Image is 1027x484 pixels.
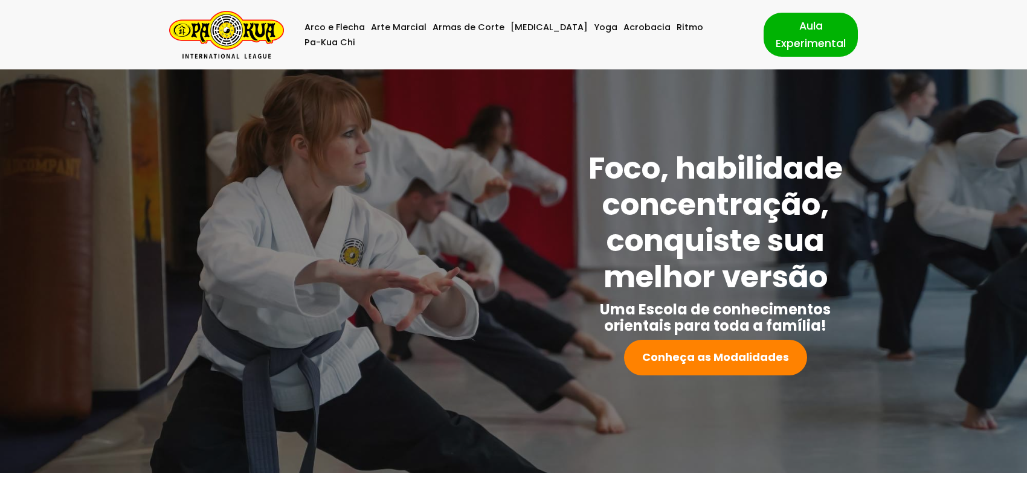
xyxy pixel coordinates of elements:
[304,20,365,35] a: Arco e Flecha
[600,299,831,336] strong: Uma Escola de conhecimentos orientais para toda a família!
[594,20,617,35] a: Yoga
[302,20,745,50] div: Menu primário
[304,35,355,50] a: Pa-Kua Chi
[764,13,858,56] a: Aula Experimental
[588,147,843,298] strong: Foco, habilidade concentração, conquiste sua melhor versão
[371,20,427,35] a: Arte Marcial
[169,11,284,59] a: Pa-Kua Brasil Uma Escola de conhecimentos orientais para toda a família. Foco, habilidade concent...
[433,20,504,35] a: Armas de Corte
[642,349,789,365] strong: Conheça as Modalidades
[624,340,807,375] a: Conheça as Modalidades
[510,20,588,35] a: [MEDICAL_DATA]
[677,20,703,35] a: Ritmo
[623,20,671,35] a: Acrobacia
